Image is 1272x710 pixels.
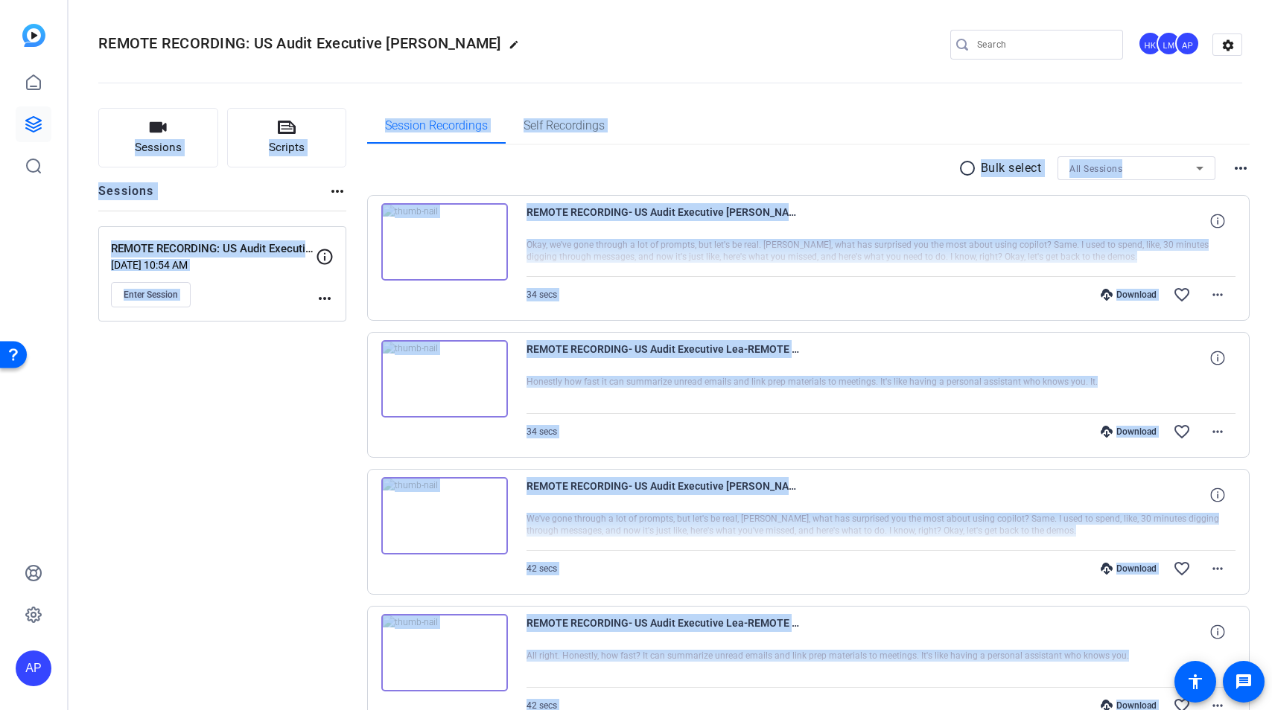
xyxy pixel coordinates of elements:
[1173,423,1191,441] mat-icon: favorite_border
[1093,426,1164,438] div: Download
[381,477,508,554] img: thumb-nail
[1232,159,1250,177] mat-icon: more_horiz
[385,120,488,132] span: Session Recordings
[1093,289,1164,301] div: Download
[111,240,316,258] p: REMOTE RECORDING: US Audit Executive Leadership Forum – AI Demo (2507-11723-CS)
[981,159,1042,177] p: Bulk select
[1138,31,1164,57] ngx-avatar: Hakim Kabbaj
[111,282,191,307] button: Enter Session
[509,39,527,57] mat-icon: edit
[1093,563,1164,575] div: Download
[227,108,347,167] button: Scripts
[316,290,334,307] mat-icon: more_horiz
[1173,560,1191,578] mat-icon: favorite_border
[977,36,1111,54] input: Search
[527,290,557,300] span: 34 secs
[1209,286,1227,304] mat-icon: more_horiz
[1173,286,1191,304] mat-icon: favorite_border
[98,108,218,167] button: Sessions
[527,340,802,376] span: REMOTE RECORDING- US Audit Executive Lea-REMOTE RECORDING- US Audit Executive Leadership Forum - ...
[1235,673,1253,691] mat-icon: message
[1069,164,1122,174] span: All Sessions
[111,259,316,271] p: [DATE] 10:54 AM
[527,426,557,437] span: 34 secs
[124,289,178,301] span: Enter Session
[381,340,508,418] img: thumb-nail
[1186,673,1204,691] mat-icon: accessibility
[1213,34,1243,57] mat-icon: settings
[98,34,501,52] span: REMOTE RECORDING: US Audit Executive [PERSON_NAME]
[524,120,605,132] span: Self Recordings
[527,477,802,513] span: REMOTE RECORDING- US Audit Executive [PERSON_NAME]-REMOTE RECORDING- US Audit Executive Leadershi...
[527,563,557,574] span: 42 secs
[1209,423,1227,441] mat-icon: more_horiz
[527,614,802,650] span: REMOTE RECORDING- US Audit Executive Lea-REMOTE RECORDING- US Audit Executive Leadership Forum - ...
[22,24,45,47] img: blue-gradient.svg
[1175,31,1201,57] ngx-avatar: Andrew Penziner
[1138,31,1163,56] div: HK
[16,650,51,686] div: AP
[381,203,508,281] img: thumb-nail
[269,139,305,156] span: Scripts
[328,182,346,200] mat-icon: more_horiz
[98,182,154,211] h2: Sessions
[1209,560,1227,578] mat-icon: more_horiz
[1157,31,1183,57] ngx-avatar: Lalo Moreno
[958,159,981,177] mat-icon: radio_button_unchecked
[527,203,802,239] span: REMOTE RECORDING- US Audit Executive [PERSON_NAME]-REMOTE RECORDING- US Audit Executive Leadershi...
[381,614,508,691] img: thumb-nail
[1157,31,1181,56] div: LM
[1175,31,1200,56] div: AP
[135,139,182,156] span: Sessions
